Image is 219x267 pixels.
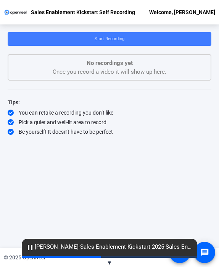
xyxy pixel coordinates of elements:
[31,8,135,17] p: Sales Enablement Kickstart Self Recording
[8,118,211,126] div: Pick a quiet and well-lit area to record
[149,8,215,17] div: Welcome, [PERSON_NAME]
[95,36,124,41] span: Start Recording
[26,243,35,252] mat-icon: pause
[200,248,209,257] mat-icon: message
[16,59,203,68] p: No recordings yet
[4,8,27,16] img: OpenReel logo
[16,59,203,76] div: Once you record a video it will show up here.
[8,98,211,107] div: Tips:
[8,32,211,46] button: Start Recording
[8,128,211,136] div: Be yourself! It doesn’t have to be perfect
[107,259,113,266] span: ▼
[8,109,211,117] div: You can retake a recording you don’t like
[4,254,45,262] div: © 2025 OpenReel
[22,243,197,252] span: [PERSON_NAME]-Sales Enablement Kickstart 2025-Sales Enablement Kickstart Self Recording-175586957...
